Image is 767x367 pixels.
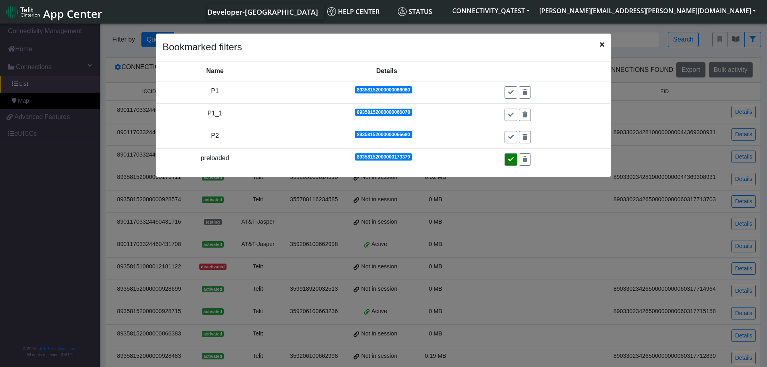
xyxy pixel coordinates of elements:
[327,7,336,16] img: knowledge.svg
[207,7,318,17] span: Developer-[GEOGRAPHIC_DATA]
[206,67,224,74] span: Name
[327,7,380,16] span: Help center
[6,6,40,18] img: logo-telit-cinterion-gw-new.png
[156,149,274,171] td: preloaded
[156,104,274,126] td: P1_1
[357,109,410,115] span: 89358152000000066078
[357,132,410,137] span: 89358152000000066680
[163,40,242,54] h4: Bookmarked filters
[357,154,410,160] span: 89358152000000173379
[207,4,318,20] a: Your current platform instance
[447,4,535,18] button: CONNECTIVITY_QATEST
[535,4,761,18] button: [PERSON_NAME][EMAIL_ADDRESS][PERSON_NAME][DOMAIN_NAME]
[357,87,410,93] span: 89358152000000066060
[398,7,432,16] span: Status
[376,67,397,74] span: Details
[43,6,102,21] span: App Center
[156,126,274,149] td: P2
[398,7,407,16] img: status.svg
[600,40,604,50] span: Close
[156,81,274,104] td: P1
